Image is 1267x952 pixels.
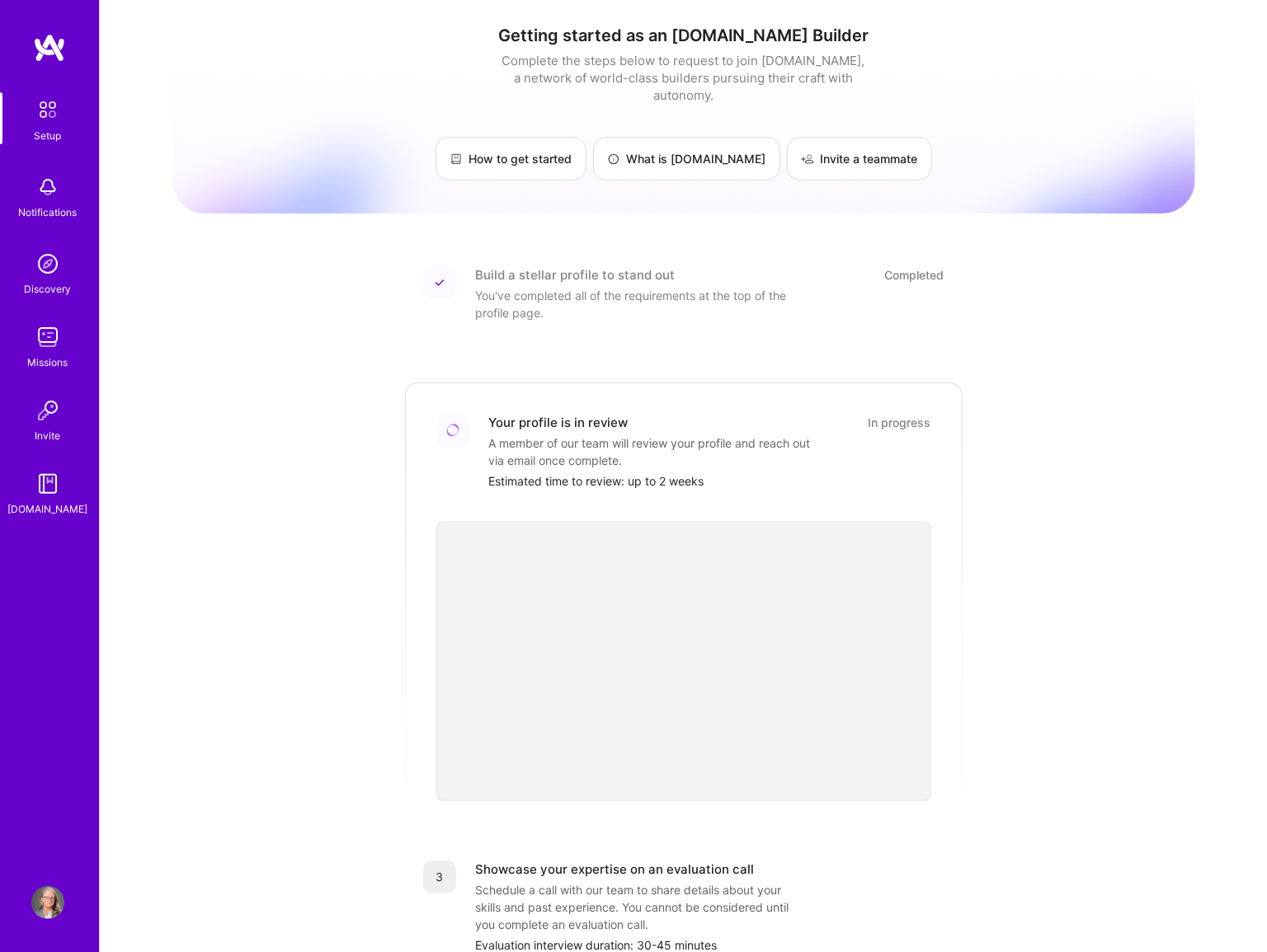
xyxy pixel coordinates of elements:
div: Completed [885,266,944,284]
div: Setup [35,127,62,144]
h1: Getting started as an [DOMAIN_NAME] Builder [172,26,1195,45]
img: Loading [445,423,460,438]
iframe: video [436,522,931,801]
img: setup [31,92,65,127]
img: logo [33,33,66,63]
div: Schedule a call with our team to share details about your skills and past experience. You cannot ... [476,881,806,933]
a: What is [DOMAIN_NAME] [593,137,780,181]
div: Notifications [19,204,78,221]
img: User Avatar [31,886,64,919]
div: [DOMAIN_NAME] [8,500,88,518]
img: teamwork [31,321,64,354]
div: In progress [869,414,931,431]
div: Discovery [25,280,72,298]
a: User Avatar [27,886,68,919]
div: 3 [423,861,456,893]
img: What is A.Team [607,152,620,166]
div: Showcase your expertise on an evaluation call [476,861,755,878]
div: Your profile is in review [489,414,629,431]
div: Missions [28,354,68,371]
img: guide book [31,467,64,500]
img: bell [31,171,64,204]
div: Invite [35,427,61,444]
div: Estimated time to review: up to 2 weeks [489,472,931,490]
img: discovery [31,247,64,280]
img: Invite [31,394,64,427]
div: A member of our team will review your profile and reach out via email once complete. [489,434,819,469]
div: Complete the steps below to request to join [DOMAIN_NAME], a network of world-class builders purs... [498,52,869,104]
a: Invite a teammate [787,137,932,181]
div: You've completed all of the requirements at the top of the profile page. [476,287,806,321]
img: Invite a teammate [801,152,814,166]
a: How to get started [436,137,586,181]
img: Completed [435,278,445,288]
img: How to get started [450,152,463,166]
div: Build a stellar profile to stand out [476,266,676,284]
